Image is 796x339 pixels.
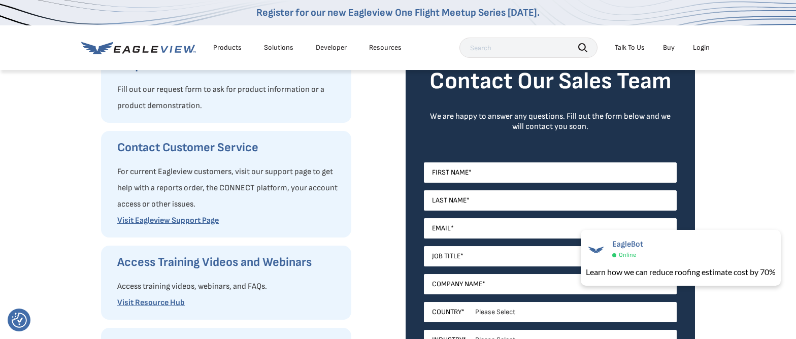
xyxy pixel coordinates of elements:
span: Online [619,251,636,259]
input: Search [459,38,598,58]
div: Products [213,43,242,52]
div: Solutions [264,43,293,52]
p: Fill out our request form to ask for product information or a product demonstration. [117,82,341,114]
p: For current Eagleview customers, visit our support page to get help with a reports order, the CON... [117,164,341,213]
strong: Contact Our Sales Team [429,67,672,95]
h3: Access Training Videos and Webinars [117,254,341,270]
button: Consent Preferences [12,313,27,328]
div: Learn how we can reduce roofing estimate cost by 70% [586,266,776,278]
h3: Contact Customer Service [117,140,341,156]
a: Developer [316,43,347,52]
div: Login [693,43,710,52]
a: Visit Eagleview Support Page [117,216,219,225]
a: Register for our new Eagleview One Flight Meetup Series [DATE]. [256,7,540,19]
img: EagleBot [586,240,606,260]
div: Resources [369,43,402,52]
a: Buy [663,43,675,52]
p: Access training videos, webinars, and FAQs. [117,279,341,295]
div: Talk To Us [615,43,645,52]
div: We are happy to answer any questions. Fill out the form below and we will contact you soon. [424,112,677,132]
span: EagleBot [612,240,643,249]
img: Revisit consent button [12,313,27,328]
a: Visit Resource Hub [117,298,185,308]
